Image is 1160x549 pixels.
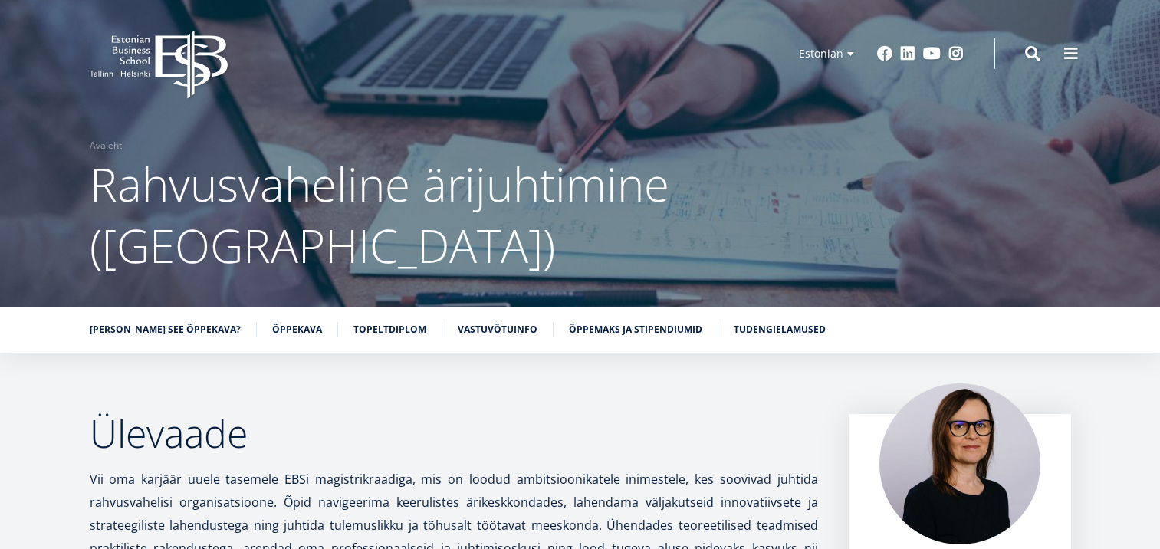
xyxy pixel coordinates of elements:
[272,322,322,337] a: Õppekava
[458,322,537,337] a: Vastuvõtuinfo
[90,153,669,277] span: Rahvusvaheline ärijuhtimine ([GEOGRAPHIC_DATA])
[353,322,426,337] a: Topeltdiplom
[948,46,964,61] a: Instagram
[923,46,941,61] a: Youtube
[900,46,915,61] a: Linkedin
[734,322,826,337] a: Tudengielamused
[90,414,818,452] h2: Ülevaade
[569,322,702,337] a: Õppemaks ja stipendiumid
[879,383,1040,544] img: Piret Masso
[877,46,892,61] a: Facebook
[90,138,122,153] a: Avaleht
[90,322,241,337] a: [PERSON_NAME] see õppekava?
